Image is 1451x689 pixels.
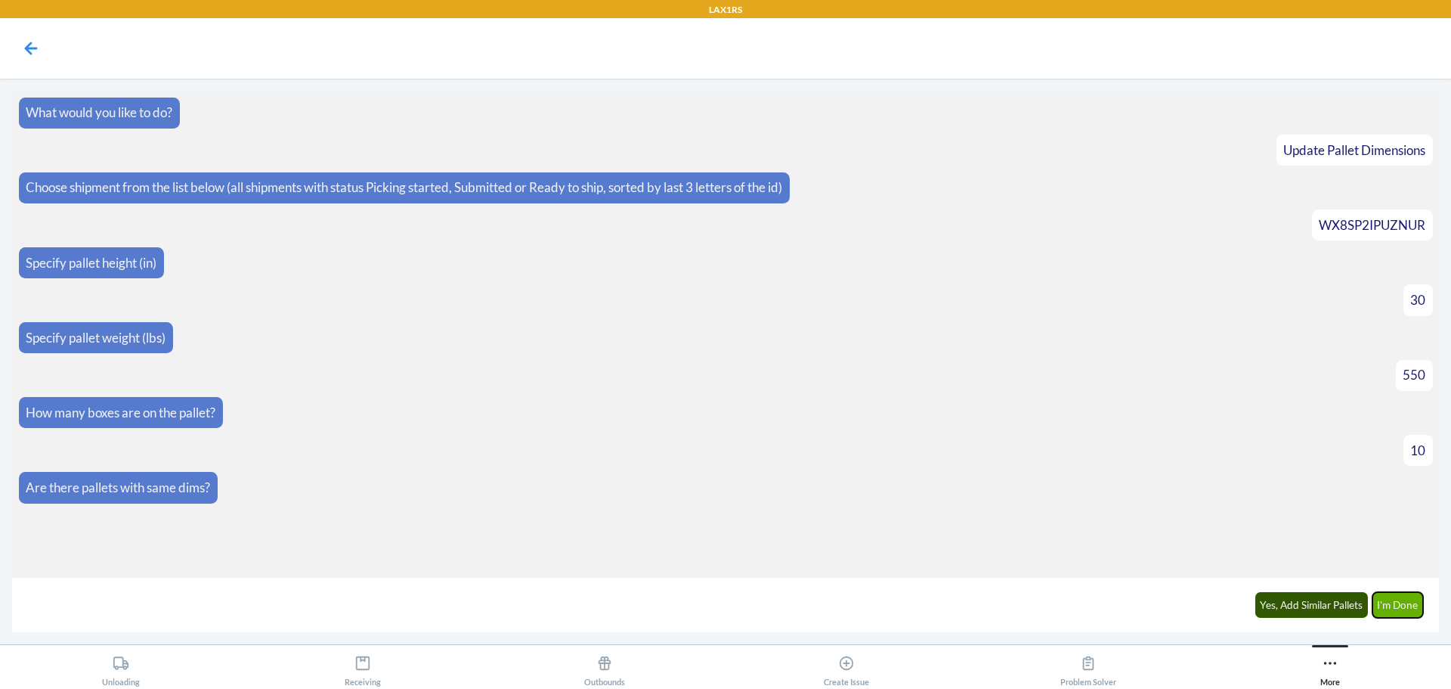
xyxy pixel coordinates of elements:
[345,649,381,687] div: Receiving
[1320,649,1340,687] div: More
[1403,367,1425,383] span: 550
[26,253,156,273] p: Specify pallet height (in)
[26,403,215,423] p: How many boxes are on the pallet?
[102,649,140,687] div: Unloading
[1060,649,1116,687] div: Problem Solver
[1283,142,1425,158] span: Update Pallet Dimensions
[1319,217,1425,233] span: WX8SP2IPUZNUR
[1410,292,1425,308] span: 30
[242,645,484,687] button: Receiving
[967,645,1209,687] button: Problem Solver
[484,645,725,687] button: Outbounds
[725,645,967,687] button: Create Issue
[26,478,210,498] p: Are there pallets with same dims?
[709,3,742,17] p: LAX1RS
[1410,442,1425,458] span: 10
[1372,592,1424,618] button: I'm Done
[1209,645,1451,687] button: More
[584,649,625,687] div: Outbounds
[1255,592,1369,618] button: Yes, Add Similar Pallets
[26,328,166,348] p: Specify pallet weight (lbs)
[824,649,869,687] div: Create Issue
[26,103,172,123] p: What would you like to do?
[26,178,782,197] p: Choose shipment from the list below (all shipments with status Picking started, Submitted or Read...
